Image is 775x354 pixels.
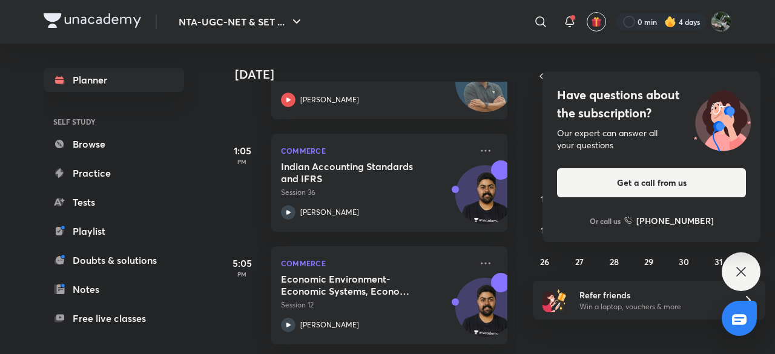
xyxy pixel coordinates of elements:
a: Doubts & solutions [44,248,184,272]
abbr: October 31, 2025 [714,256,723,267]
h4: [DATE] [235,67,519,82]
p: Session 12 [281,300,471,310]
a: Playlist [44,219,184,243]
button: October 5, 2025 [535,157,555,177]
div: Our expert can answer all your questions [557,127,746,151]
a: Browse [44,132,184,156]
button: October 31, 2025 [709,252,728,271]
a: Notes [44,277,184,301]
h5: 5:05 [218,256,266,270]
button: October 29, 2025 [639,252,659,271]
img: Avatar [456,172,514,230]
button: October 12, 2025 [535,189,555,208]
abbr: October 26, 2025 [540,256,549,267]
p: Commerce [281,256,471,270]
button: October 19, 2025 [535,220,555,240]
button: Get a call from us [557,168,746,197]
a: Company Logo [44,13,141,31]
img: ttu_illustration_new.svg [684,86,760,151]
img: Avatar [456,59,514,117]
abbr: October 29, 2025 [644,256,653,267]
a: Tests [44,190,184,214]
a: Free live classes [44,306,184,330]
img: avatar [591,16,602,27]
img: Avatar [456,284,514,343]
abbr: October 27, 2025 [575,256,584,267]
h6: SELF STUDY [44,111,184,132]
a: Practice [44,161,184,185]
button: October 28, 2025 [605,252,624,271]
a: Planner [44,68,184,92]
button: avatar [587,12,606,31]
p: Session 36 [281,187,471,198]
p: Commerce [281,143,471,158]
button: NTA-UGC-NET & SET ... [171,10,311,34]
p: PM [218,270,266,278]
img: Aditi Kathuria [711,11,731,32]
p: [PERSON_NAME] [300,207,359,218]
img: streak [664,16,676,28]
button: October 30, 2025 [674,252,693,271]
p: PM [218,158,266,165]
p: Win a laptop, vouchers & more [579,301,728,312]
button: [DATE] [550,68,748,85]
img: referral [542,288,567,312]
h5: Economic Environment- Economic Systems, Economic Policies(Monetary and Fiscal Policies) [281,273,432,297]
abbr: October 12, 2025 [541,193,549,205]
img: Company Logo [44,13,141,28]
h5: 1:05 [218,143,266,158]
abbr: October 28, 2025 [610,256,619,267]
span: [DATE] [630,68,669,85]
h6: [PHONE_NUMBER] [636,214,714,227]
p: Or call us [590,215,621,226]
button: October 27, 2025 [570,252,589,271]
h6: Refer friends [579,289,728,301]
abbr: October 30, 2025 [679,256,689,267]
abbr: October 19, 2025 [541,225,549,236]
h4: Have questions about the subscription? [557,86,746,122]
p: [PERSON_NAME] [300,94,359,105]
button: October 26, 2025 [535,252,555,271]
a: [PHONE_NUMBER] [624,214,714,227]
h5: Indian Accounting Standards and IFRS [281,160,432,185]
p: [PERSON_NAME] [300,320,359,330]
